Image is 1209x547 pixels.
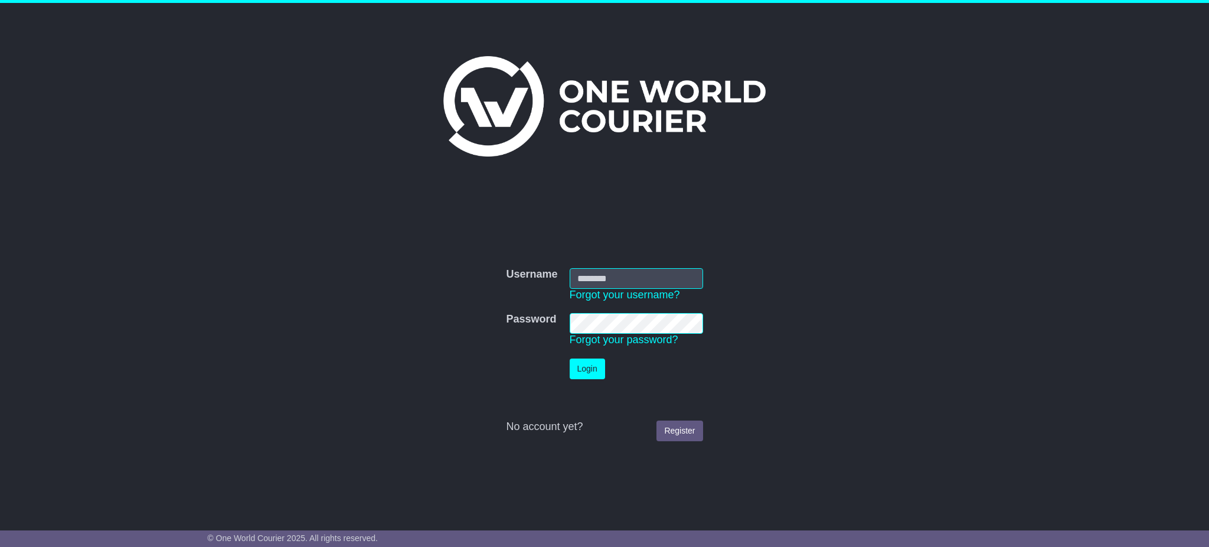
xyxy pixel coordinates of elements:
[570,359,605,379] button: Login
[506,268,557,281] label: Username
[443,56,766,157] img: One World
[506,421,702,434] div: No account yet?
[570,334,678,346] a: Forgot your password?
[570,289,680,301] a: Forgot your username?
[656,421,702,441] a: Register
[207,533,378,543] span: © One World Courier 2025. All rights reserved.
[506,313,556,326] label: Password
